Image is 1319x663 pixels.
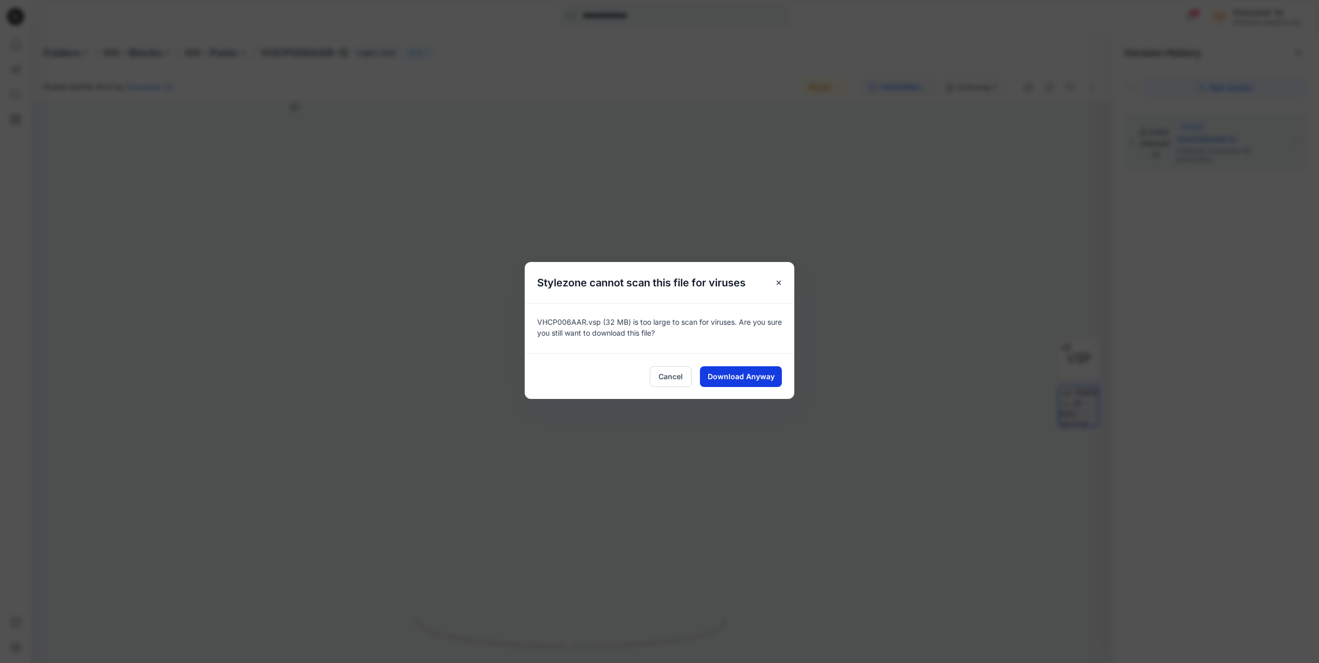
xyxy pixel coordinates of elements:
span: Download Anyway [708,371,775,382]
div: VHCP006AAR.vsp (32 MB) is too large to scan for viruses. Are you sure you still want to download ... [525,303,794,353]
button: Close [769,273,788,292]
button: Cancel [650,366,692,387]
h5: Stylezone cannot scan this file for viruses [525,262,758,303]
button: Download Anyway [700,366,782,387]
span: Cancel [658,371,683,382]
